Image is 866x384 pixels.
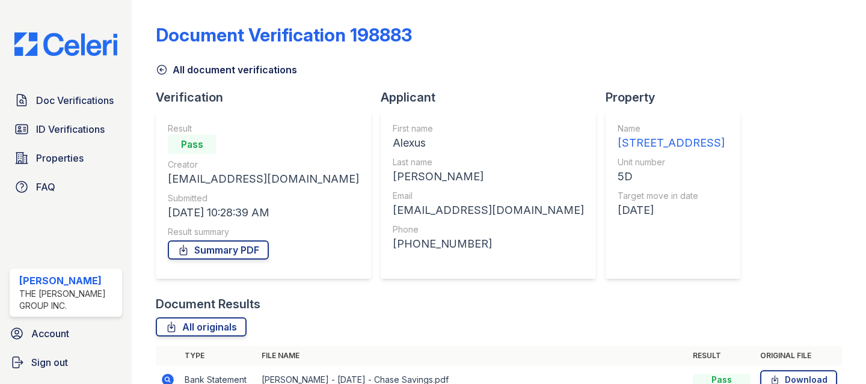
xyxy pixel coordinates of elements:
div: Result summary [168,226,359,238]
div: Name [618,123,725,135]
div: Unit number [618,156,725,168]
div: First name [393,123,584,135]
a: Properties [10,146,122,170]
a: Doc Verifications [10,88,122,112]
div: [EMAIL_ADDRESS][DOMAIN_NAME] [393,202,584,219]
div: [PERSON_NAME] [393,168,584,185]
div: [DATE] [618,202,725,219]
img: CE_Logo_Blue-a8612792a0a2168367f1c8372b55b34899dd931a85d93a1a3d3e32e68fde9ad4.png [5,32,127,55]
div: [STREET_ADDRESS] [618,135,725,151]
a: Account [5,322,127,346]
div: Email [393,190,584,202]
span: Properties [36,151,84,165]
span: FAQ [36,180,55,194]
div: [DATE] 10:28:39 AM [168,204,359,221]
span: Doc Verifications [36,93,114,108]
a: All originals [156,317,247,337]
a: FAQ [10,175,122,199]
div: Target move in date [618,190,725,202]
th: Original file [755,346,842,365]
a: All document verifications [156,62,297,77]
div: Verification [156,89,381,106]
th: Result [688,346,755,365]
div: Document Verification 198883 [156,24,412,46]
span: ID Verifications [36,122,105,136]
div: Property [606,89,750,106]
a: ID Verifications [10,117,122,141]
span: Account [31,326,69,341]
div: [PHONE_NUMBER] [393,236,584,252]
div: [PERSON_NAME] [19,273,117,288]
a: Name [STREET_ADDRESS] [618,123,725,151]
div: Creator [168,159,359,171]
div: Pass [168,135,216,154]
span: Sign out [31,355,68,370]
a: Sign out [5,350,127,374]
th: Type [180,346,257,365]
th: File name [257,346,688,365]
div: The [PERSON_NAME] Group Inc. [19,288,117,312]
div: Last name [393,156,584,168]
div: 5D [618,168,725,185]
div: Submitted [168,192,359,204]
div: Result [168,123,359,135]
div: [EMAIL_ADDRESS][DOMAIN_NAME] [168,171,359,187]
div: Applicant [381,89,606,106]
div: Document Results [156,296,260,312]
a: Summary PDF [168,240,269,260]
div: Phone [393,224,584,236]
div: Alexus [393,135,584,151]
